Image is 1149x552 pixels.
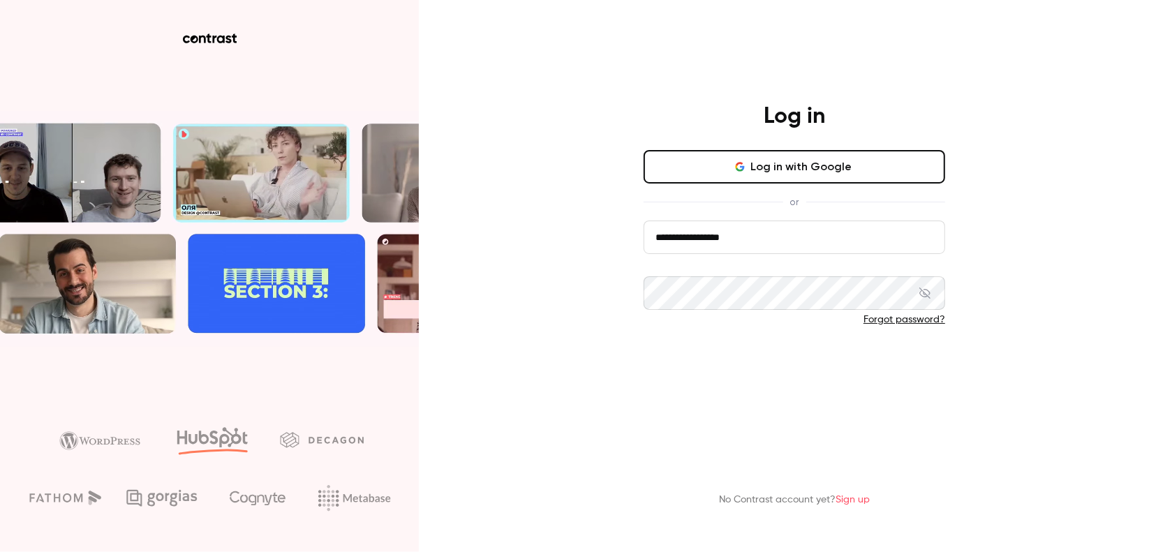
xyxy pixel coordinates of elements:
[280,432,364,447] img: decagon
[836,495,870,505] a: Sign up
[783,195,806,209] span: or
[863,315,945,325] a: Forgot password?
[719,493,870,507] p: No Contrast account yet?
[644,150,945,184] button: Log in with Google
[644,349,945,382] button: Log in
[764,103,825,130] h4: Log in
